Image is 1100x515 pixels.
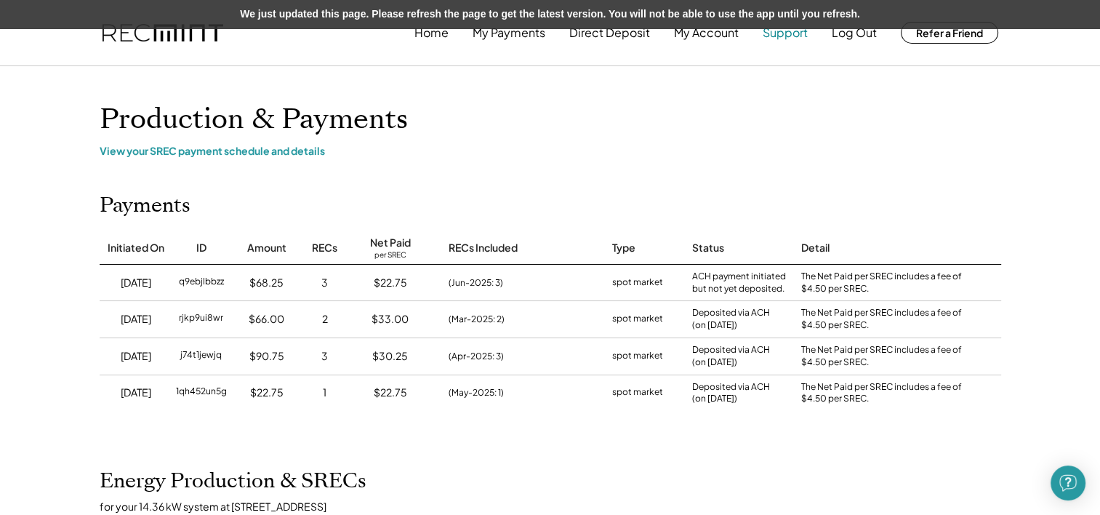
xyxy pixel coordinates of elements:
[374,250,406,261] div: per SREC
[612,241,635,255] div: Type
[473,18,545,47] button: My Payments
[247,241,286,255] div: Amount
[832,18,877,47] button: Log Out
[179,276,224,290] div: q9ebjlbbzz
[100,469,366,494] h2: Energy Production & SRECs
[801,307,968,332] div: The Net Paid per SREC includes a fee of $4.50 per SREC.
[692,307,770,332] div: Deposited via ACH (on [DATE])
[674,18,739,47] button: My Account
[763,18,808,47] button: Support
[569,18,650,47] button: Direct Deposit
[612,276,663,290] div: spot market
[100,103,1001,137] h1: Production & Payments
[249,276,284,290] div: $68.25
[180,349,222,364] div: j74t1jewjq
[321,349,328,364] div: 3
[323,386,326,400] div: 1
[692,381,770,406] div: Deposited via ACH (on [DATE])
[612,349,663,364] div: spot market
[801,381,968,406] div: The Net Paid per SREC includes a fee of $4.50 per SREC.
[100,144,1001,157] div: View your SREC payment schedule and details
[322,312,328,327] div: 2
[612,312,663,327] div: spot market
[801,241,830,255] div: Detail
[121,349,151,364] div: [DATE]
[250,386,284,400] div: $22.75
[801,271,968,295] div: The Net Paid per SREC includes a fee of $4.50 per SREC.
[321,276,328,290] div: 3
[249,312,284,327] div: $66.00
[100,500,1016,513] div: for your 14.36 kW system at [STREET_ADDRESS]
[196,241,206,255] div: ID
[449,313,505,326] div: (Mar-2025: 2)
[692,344,770,369] div: Deposited via ACH (on [DATE])
[374,386,407,400] div: $22.75
[121,312,151,327] div: [DATE]
[370,236,411,250] div: Net Paid
[374,276,407,290] div: $22.75
[179,312,223,327] div: rjkp9ui8wr
[372,312,409,327] div: $33.00
[121,276,151,290] div: [DATE]
[372,349,408,364] div: $30.25
[414,18,449,47] button: Home
[103,24,223,42] img: recmint-logotype%403x.png
[449,276,503,290] div: (Jun-2025: 3)
[692,241,724,255] div: Status
[449,386,504,399] div: (May-2025: 1)
[901,22,998,44] button: Refer a Friend
[312,241,337,255] div: RECs
[108,241,164,255] div: Initiated On
[1051,466,1085,500] div: Open Intercom Messenger
[612,386,663,400] div: spot market
[100,193,190,218] h2: Payments
[176,386,227,400] div: 1qh452un5g
[801,344,968,369] div: The Net Paid per SREC includes a fee of $4.50 per SREC.
[449,241,518,255] div: RECs Included
[692,271,787,295] div: ACH payment initiated but not yet deposited.
[121,386,151,400] div: [DATE]
[449,350,504,363] div: (Apr-2025: 3)
[249,349,284,364] div: $90.75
